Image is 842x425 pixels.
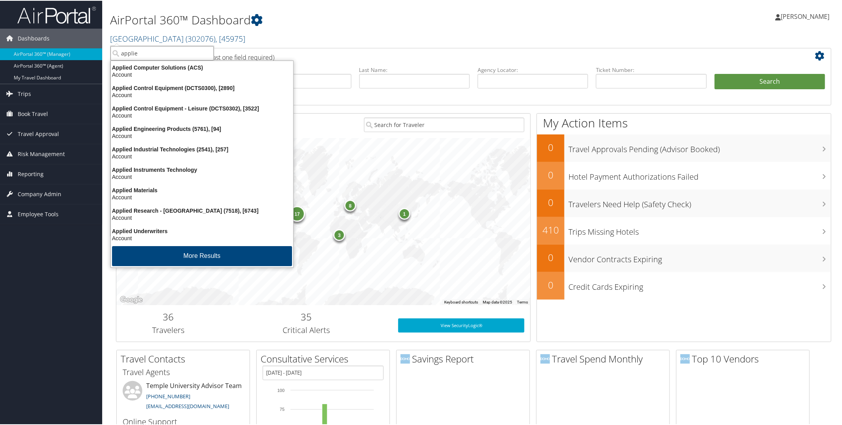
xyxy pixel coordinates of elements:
[781,11,829,20] span: [PERSON_NAME]
[715,73,825,89] button: Search
[199,52,274,61] span: (at least one field required)
[106,104,298,111] div: Applied Control Equipment - Leisure (DCTS0302), [3522]
[680,353,690,363] img: domo-logo.png
[110,33,245,43] a: [GEOGRAPHIC_DATA]
[537,114,831,131] h1: My Action Items
[537,134,831,161] a: 0Travel Approvals Pending (Advisor Booked)
[106,152,298,159] div: Account
[680,351,809,365] h2: Top 10 Vendors
[106,166,298,173] div: Applied Instruments Technology
[106,70,298,77] div: Account
[146,402,229,409] a: [EMAIL_ADDRESS][DOMAIN_NAME]
[568,167,831,182] h3: Hotel Payment Authorizations Failed
[106,227,298,234] div: Applied Underwriters
[568,222,831,237] h3: Trips Missing Hotels
[226,324,386,335] h3: Critical Alerts
[106,84,298,91] div: Applied Control Equipment (DCTS0300), [2890]
[537,271,831,299] a: 0Credit Cards Expiring
[118,294,144,304] img: Google
[568,194,831,209] h3: Travelers Need Help (Safety Check)
[568,277,831,292] h3: Credit Cards Expiring
[241,65,351,73] label: First Name:
[537,195,564,208] h2: 0
[333,228,345,240] div: 3
[122,309,214,323] h2: 36
[18,184,61,203] span: Company Admin
[106,186,298,193] div: Applied Materials
[280,406,285,411] tspan: 75
[596,65,706,73] label: Ticket Number:
[106,234,298,241] div: Account
[537,189,831,216] a: 0Travelers Need Help (Safety Check)
[186,33,215,43] span: ( 302076 )
[106,213,298,221] div: Account
[17,5,96,24] img: airportal-logo.png
[18,123,59,143] span: Travel Approval
[517,299,528,304] a: Terms (opens in new tab)
[540,353,550,363] img: domo-logo.png
[537,167,564,181] h2: 0
[537,216,831,244] a: 410Trips Missing Hotels
[444,299,478,304] button: Keyboard shortcuts
[122,49,766,62] h2: Airtinerary Lookup
[261,351,390,365] h2: Consultative Services
[106,145,298,152] div: Applied Industrial Technologies (2541), [257]
[399,207,410,219] div: 1
[537,161,831,189] a: 0Hotel Payment Authorizations Failed
[112,245,292,265] button: More Results
[106,91,298,98] div: Account
[278,387,285,392] tspan: 100
[537,250,564,263] h2: 0
[119,380,248,412] li: Temple University Advisor Team
[537,140,564,153] h2: 0
[18,144,65,163] span: Risk Management
[289,205,305,221] div: 17
[18,103,48,123] span: Book Travel
[18,83,31,103] span: Trips
[146,392,190,399] a: [PHONE_NUMBER]
[106,111,298,118] div: Account
[775,4,837,28] a: [PERSON_NAME]
[18,204,59,223] span: Employee Tools
[122,324,214,335] h3: Travelers
[344,199,356,211] div: 8
[121,351,250,365] h2: Travel Contacts
[18,164,44,183] span: Reporting
[364,117,525,131] input: Search for Traveler
[106,193,298,200] div: Account
[106,125,298,132] div: Applied Engineering Products (5761), [94]
[401,351,529,365] h2: Savings Report
[106,132,298,139] div: Account
[359,65,470,73] label: Last Name:
[215,33,245,43] span: , [ 45975 ]
[483,299,512,304] span: Map data ©2025
[110,11,595,28] h1: AirPortal 360™ Dashboard
[537,244,831,271] a: 0Vendor Contracts Expiring
[537,223,564,236] h2: 410
[18,28,50,48] span: Dashboards
[401,353,410,363] img: domo-logo.png
[110,45,214,60] input: Search Accounts
[398,318,524,332] a: View SecurityLogic®
[106,63,298,70] div: Applied Computer Solutions (ACS)
[118,294,144,304] a: Open this area in Google Maps (opens a new window)
[537,278,564,291] h2: 0
[540,351,669,365] h2: Travel Spend Monthly
[123,366,244,377] h3: Travel Agents
[106,173,298,180] div: Account
[226,309,386,323] h2: 35
[478,65,588,73] label: Agency Locator:
[106,206,298,213] div: Applied Research - [GEOGRAPHIC_DATA] (7518), [6743]
[568,249,831,264] h3: Vendor Contracts Expiring
[568,139,831,154] h3: Travel Approvals Pending (Advisor Booked)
